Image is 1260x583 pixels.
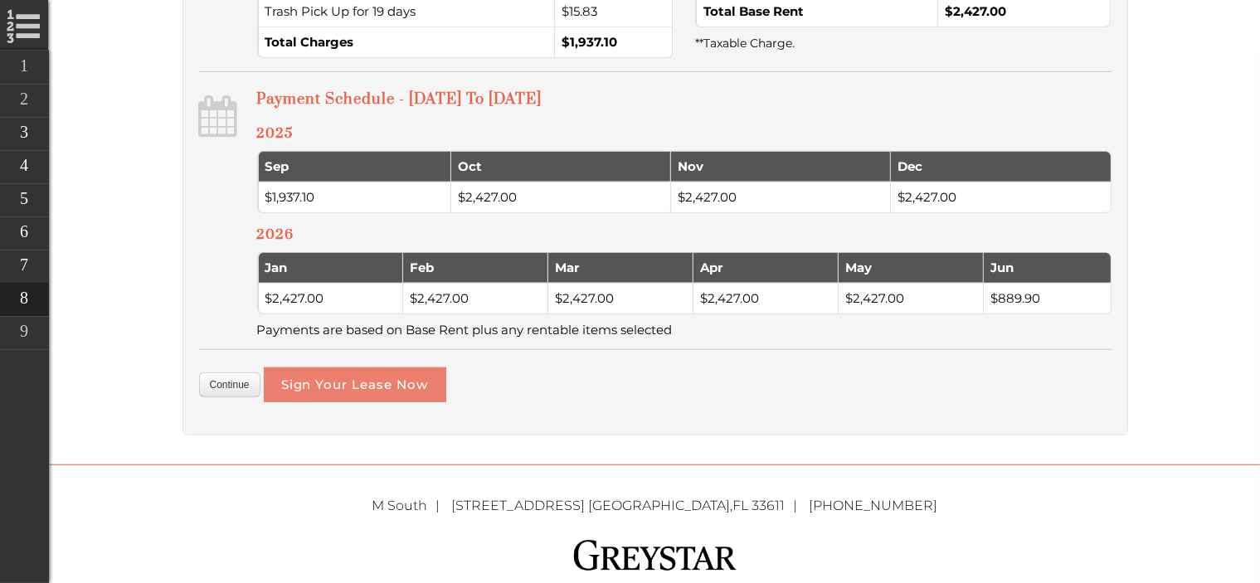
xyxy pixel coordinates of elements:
td: $2,427.00 [838,283,983,313]
span: FL [733,498,749,513]
div: November [678,158,883,175]
div: December [898,158,1103,175]
td: $2,427.00 [402,283,547,313]
a: M South [STREET_ADDRESS] [GEOGRAPHIC_DATA],FL 33611 [372,498,806,513]
div: September [265,158,444,175]
b: $1,937.10 [562,34,617,50]
th: April [693,253,838,283]
div: June [990,260,1103,276]
td: $1,937.10 [258,182,450,212]
div: October [458,158,664,175]
h4: 2026 [257,226,1112,244]
td: $2,427.00 [890,182,1110,212]
div: March [555,260,686,276]
h4: 2025 [257,125,1112,143]
span: , [452,498,806,513]
b: $2,427.00 [945,3,1006,19]
p: Payments are based on Base Rent plus any rentable items selected [257,319,1112,341]
div: February [410,260,541,276]
span: [GEOGRAPHIC_DATA] [589,498,731,513]
h3: Payment Schedule - [DATE] to [DATE] [257,90,1112,109]
td: $2,427.00 [258,283,403,313]
button: Continue [199,372,260,397]
button: Sign Your Lease Now [264,367,446,402]
a: [PHONE_NUMBER] [810,498,938,513]
div: April [700,260,831,276]
label: Taxable Charge. [695,32,1112,54]
th: June [983,253,1110,283]
td: $2,427.00 [450,182,670,212]
th: May [838,253,983,283]
td: $2,427.00 [693,283,838,313]
span: [STREET_ADDRESS] [452,498,586,513]
td: $2,427.00 [670,182,890,212]
span: 33611 [752,498,786,513]
td: $889.90 [983,283,1110,313]
th: March [547,253,693,283]
div: May [845,260,976,276]
th: February [402,253,547,283]
td: $2,427.00 [547,283,693,313]
th: January [258,253,403,283]
b: Total Charges [265,34,354,50]
div: January [265,260,396,276]
span: M South [372,498,449,513]
b: Total Base Rent [703,3,804,19]
img: Greystar logo and Greystar website [572,537,738,573]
